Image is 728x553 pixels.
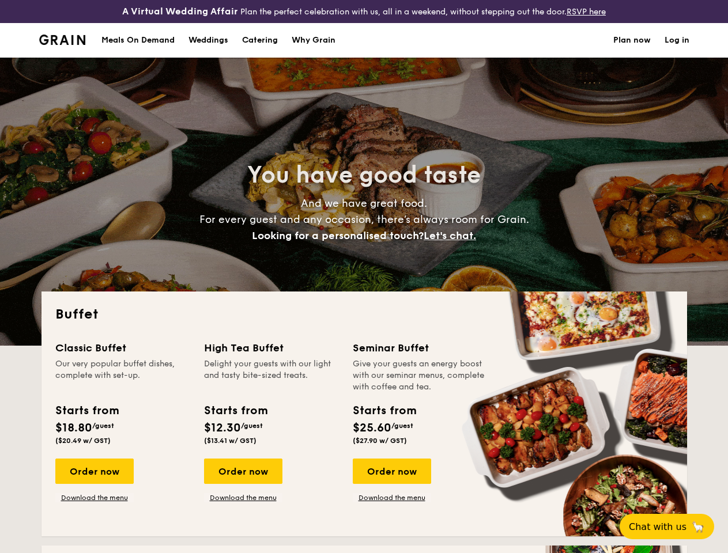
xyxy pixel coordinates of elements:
span: Chat with us [629,521,686,532]
span: Looking for a personalised touch? [252,229,424,242]
div: Starts from [204,402,267,419]
span: ($13.41 w/ GST) [204,437,257,445]
span: /guest [391,422,413,430]
img: Grain [39,35,86,45]
div: High Tea Buffet [204,340,339,356]
div: Give your guests an energy boost with our seminar menus, complete with coffee and tea. [353,358,488,393]
span: ($27.90 w/ GST) [353,437,407,445]
a: Logotype [39,35,86,45]
a: Log in [665,23,689,58]
h1: Catering [242,23,278,58]
span: ($20.49 w/ GST) [55,437,111,445]
a: Download the menu [353,493,431,502]
div: Starts from [55,402,118,419]
span: You have good taste [247,161,481,189]
a: Weddings [182,23,235,58]
a: Meals On Demand [95,23,182,58]
div: Meals On Demand [101,23,175,58]
span: 🦙 [691,520,705,533]
div: Seminar Buffet [353,340,488,356]
div: Starts from [353,402,416,419]
div: Why Grain [292,23,335,58]
span: $12.30 [204,421,241,435]
h4: A Virtual Wedding Affair [122,5,238,18]
a: Catering [235,23,285,58]
span: $18.80 [55,421,92,435]
span: $25.60 [353,421,391,435]
span: /guest [241,422,263,430]
div: Order now [204,459,282,484]
div: Order now [353,459,431,484]
span: Let's chat. [424,229,476,242]
div: Plan the perfect celebration with us, all in a weekend, without stepping out the door. [122,5,607,18]
div: Order now [55,459,134,484]
div: Classic Buffet [55,340,190,356]
span: And we have great food. For every guest and any occasion, there’s always room for Grain. [199,197,529,242]
button: Chat with us🦙 [620,514,714,539]
a: Plan now [613,23,651,58]
a: Download the menu [55,493,134,502]
div: Weddings [188,23,228,58]
a: Why Grain [285,23,342,58]
a: Download the menu [204,493,282,502]
div: Delight your guests with our light and tasty bite-sized treats. [204,358,339,393]
span: /guest [92,422,114,430]
div: Our very popular buffet dishes, complete with set-up. [55,358,190,393]
a: RSVP here [567,7,606,17]
h2: Buffet [55,305,673,324]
